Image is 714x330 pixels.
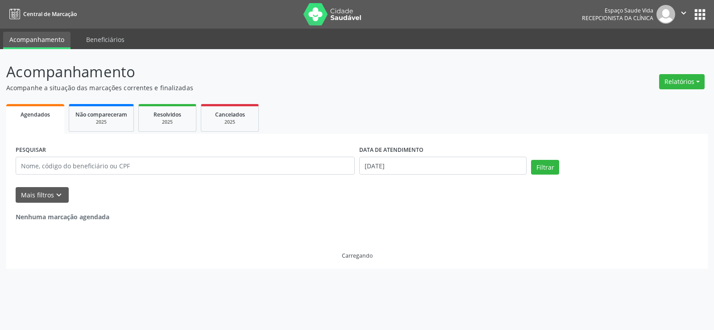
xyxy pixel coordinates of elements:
button: apps [692,7,708,22]
button: Mais filtroskeyboard_arrow_down [16,187,69,203]
label: PESQUISAR [16,143,46,157]
button: Relatórios [659,74,705,89]
button: Filtrar [531,160,559,175]
span: Recepcionista da clínica [582,14,653,22]
strong: Nenhuma marcação agendada [16,213,109,221]
label: DATA DE ATENDIMENTO [359,143,423,157]
div: Carregando [342,252,373,259]
div: 2025 [145,119,190,125]
p: Acompanhamento [6,61,497,83]
input: Nome, código do beneficiário ou CPF [16,157,355,175]
p: Acompanhe a situação das marcações correntes e finalizadas [6,83,497,92]
span: Cancelados [215,111,245,118]
span: Não compareceram [75,111,127,118]
div: 2025 [75,119,127,125]
input: Selecione um intervalo [359,157,527,175]
div: Espaço Saude Vida [582,7,653,14]
i: keyboard_arrow_down [54,190,64,200]
a: Acompanhamento [3,32,71,49]
span: Agendados [21,111,50,118]
img: img [656,5,675,24]
button:  [675,5,692,24]
a: Beneficiários [80,32,131,47]
span: Central de Marcação [23,10,77,18]
span: Resolvidos [154,111,181,118]
a: Central de Marcação [6,7,77,21]
div: 2025 [208,119,252,125]
i:  [679,8,689,18]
